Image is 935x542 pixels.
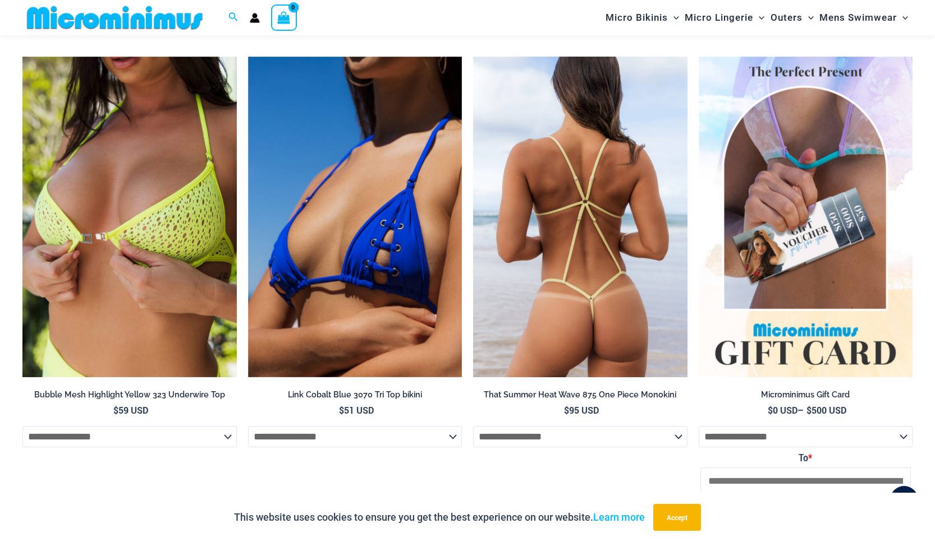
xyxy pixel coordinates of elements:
p: This website uses cookies to ensure you get the best experience on our website. [234,509,645,526]
span: $ [339,404,344,416]
bdi: 51 USD [339,404,374,416]
img: Link Cobalt Blue 3070 Top 01 [248,57,462,377]
span: $ [768,404,773,416]
span: $ [564,404,569,416]
a: Microminimus Gift Card [699,390,913,404]
img: Bubble Mesh Highlight Yellow 323 Underwire Top 01 [22,57,237,377]
a: Mens SwimwearMenu ToggleMenu Toggle [817,3,911,32]
a: That Summer Heat Wave 875 One Piece Monokini 10That Summer Heat Wave 875 One Piece Monokini 12Tha... [473,57,687,377]
a: Link Cobalt Blue 3070 Tri Top bikini [248,390,462,404]
a: OutersMenu ToggleMenu Toggle [768,3,817,32]
a: Bubble Mesh Highlight Yellow 323 Underwire Top 01Bubble Mesh Highlight Yellow 323 Underwire Top 4... [22,57,237,377]
a: Account icon link [250,13,260,23]
span: – [699,404,913,416]
nav: Site Navigation [601,2,913,34]
a: Bubble Mesh Highlight Yellow 323 Underwire Top [22,390,237,404]
bdi: 0 USD [768,404,797,416]
abbr: Required field [808,452,812,464]
h2: That Summer Heat Wave 875 One Piece Monokini [473,390,687,400]
span: Menu Toggle [897,3,908,32]
span: Outers [771,3,803,32]
button: Accept [653,504,701,531]
span: Mens Swimwear [819,3,897,32]
h2: Bubble Mesh Highlight Yellow 323 Underwire Top [22,390,237,400]
h2: Microminimus Gift Card [699,390,913,400]
a: Learn more [593,511,645,523]
a: Micro BikinisMenu ToggleMenu Toggle [603,3,682,32]
span: Menu Toggle [668,3,679,32]
img: Featured Gift Card [699,57,913,377]
img: That Summer Heat Wave 875 One Piece Monokini 12 [473,57,687,377]
bdi: 59 USD [113,404,148,416]
span: $ [806,404,812,416]
bdi: 95 USD [564,404,599,416]
h2: Link Cobalt Blue 3070 Tri Top bikini [248,390,462,400]
span: Menu Toggle [753,3,764,32]
span: $ [113,404,118,416]
label: To [700,449,911,467]
bdi: 500 USD [806,404,846,416]
span: Menu Toggle [803,3,814,32]
span: Micro Bikinis [606,3,668,32]
a: Link Cobalt Blue 3070 Top 01Link Cobalt Blue 3070 Top 4955 Bottom 03Link Cobalt Blue 3070 Top 495... [248,57,462,377]
a: View Shopping Cart, empty [271,4,297,30]
img: MM SHOP LOGO FLAT [22,5,207,30]
a: That Summer Heat Wave 875 One Piece Monokini [473,390,687,404]
a: Search icon link [228,11,239,25]
span: Micro Lingerie [685,3,753,32]
a: Micro LingerieMenu ToggleMenu Toggle [682,3,767,32]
